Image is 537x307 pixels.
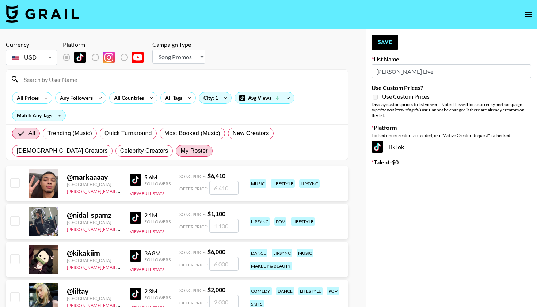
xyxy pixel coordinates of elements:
[152,41,205,48] div: Campaign Type
[209,219,239,233] input: 1,100
[67,220,121,225] div: [GEOGRAPHIC_DATA]
[12,110,65,121] div: Match Any Tags
[372,141,383,153] img: TikTok
[67,225,175,232] a: [PERSON_NAME][EMAIL_ADDRESS][DOMAIN_NAME]
[274,217,286,226] div: pov
[67,211,121,220] div: @ nidal_spamz
[144,174,171,181] div: 5.6M
[103,52,115,63] img: Instagram
[199,92,231,103] div: City: 1
[179,262,208,268] span: Offer Price:
[179,300,208,306] span: Offer Price:
[144,250,171,257] div: 36.8M
[179,174,206,179] span: Song Price:
[144,219,171,224] div: Followers
[130,174,141,186] img: TikTok
[382,93,430,100] span: Use Custom Prices
[179,288,206,293] span: Song Price:
[67,182,121,187] div: [GEOGRAPHIC_DATA]
[6,41,57,48] div: Currency
[521,7,536,22] button: open drawer
[207,248,225,255] strong: $ 6,000
[207,172,225,179] strong: $ 6,410
[56,92,94,103] div: Any Followers
[250,262,292,270] div: makeup & beauty
[7,51,56,64] div: USD
[130,267,164,272] button: View Full Stats
[47,129,92,138] span: Trending (Music)
[372,84,531,91] label: Use Custom Prices?
[144,212,171,219] div: 2.1M
[63,50,149,65] div: List locked to TikTok.
[272,249,292,257] div: lipsync
[67,258,121,263] div: [GEOGRAPHIC_DATA]
[297,249,313,257] div: music
[207,210,225,217] strong: $ 1,100
[271,179,295,188] div: lifestyle
[372,35,398,50] button: Save
[144,295,171,300] div: Followers
[207,286,225,293] strong: $ 2,000
[6,5,79,23] img: Grail Talent
[250,217,270,226] div: lipsync
[28,129,35,138] span: All
[120,147,168,155] span: Celebrity Creators
[235,92,294,103] div: Avg Views
[298,287,323,295] div: lifestyle
[110,92,145,103] div: All Countries
[67,287,121,296] div: @ liltay
[372,141,531,153] div: TikTok
[132,52,144,63] img: YouTube
[372,56,531,63] label: List Name
[130,229,164,234] button: View Full Stats
[250,287,272,295] div: comedy
[67,187,175,194] a: [PERSON_NAME][EMAIL_ADDRESS][DOMAIN_NAME]
[233,129,269,138] span: New Creators
[276,287,294,295] div: dance
[144,181,171,186] div: Followers
[372,159,531,166] label: Talent - $ 0
[17,147,108,155] span: [DEMOGRAPHIC_DATA] Creators
[179,186,208,192] span: Offer Price:
[130,191,164,196] button: View Full Stats
[144,257,171,262] div: Followers
[380,107,427,113] em: for bookers using this list
[19,73,343,85] input: Search by User Name
[164,129,220,138] span: Most Booked (Music)
[74,52,86,63] img: TikTok
[144,288,171,295] div: 2.3M
[327,287,339,295] div: pov
[179,250,206,255] span: Song Price:
[12,92,40,103] div: All Prices
[209,181,239,195] input: 6,410
[372,102,531,118] div: Display custom prices to list viewers. Note: This will lock currency and campaign type . Cannot b...
[104,129,152,138] span: Quick Turnaround
[161,92,184,103] div: All Tags
[130,250,141,262] img: TikTok
[250,179,266,188] div: music
[179,224,208,230] span: Offer Price:
[179,212,206,217] span: Song Price:
[63,41,149,48] div: Platform
[299,179,320,188] div: lipsync
[209,257,239,271] input: 6,000
[291,217,315,226] div: lifestyle
[180,147,207,155] span: My Roster
[250,249,267,257] div: dance
[372,133,531,138] div: Locked once creators are added, or if "Active Creator Request" is checked.
[67,296,121,301] div: [GEOGRAPHIC_DATA]
[67,173,121,182] div: @ markaaaay
[130,288,141,300] img: TikTok
[130,212,141,224] img: TikTok
[372,124,531,131] label: Platform
[67,249,121,258] div: @ kikakiim
[67,263,175,270] a: [PERSON_NAME][EMAIL_ADDRESS][DOMAIN_NAME]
